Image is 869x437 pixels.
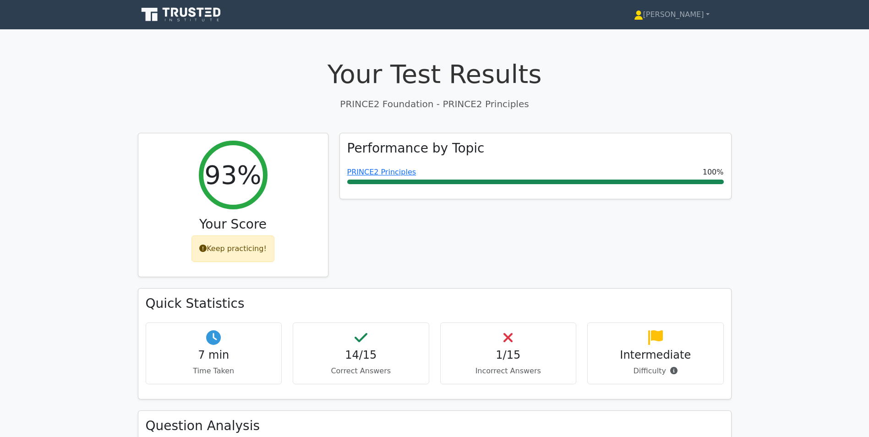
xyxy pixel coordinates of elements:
[138,97,732,111] p: PRINCE2 Foundation - PRINCE2 Principles
[301,349,421,362] h4: 14/15
[595,366,716,377] p: Difficulty
[612,5,732,24] a: [PERSON_NAME]
[595,349,716,362] h4: Intermediate
[191,235,274,262] div: Keep practicing!
[204,159,261,190] h2: 93%
[146,217,321,232] h3: Your Score
[138,59,732,89] h1: Your Test Results
[146,418,724,434] h3: Question Analysis
[153,349,274,362] h4: 7 min
[703,167,724,178] span: 100%
[347,168,416,176] a: PRINCE2 Principles
[347,141,485,156] h3: Performance by Topic
[146,296,724,311] h3: Quick Statistics
[448,366,569,377] p: Incorrect Answers
[153,366,274,377] p: Time Taken
[301,366,421,377] p: Correct Answers
[448,349,569,362] h4: 1/15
